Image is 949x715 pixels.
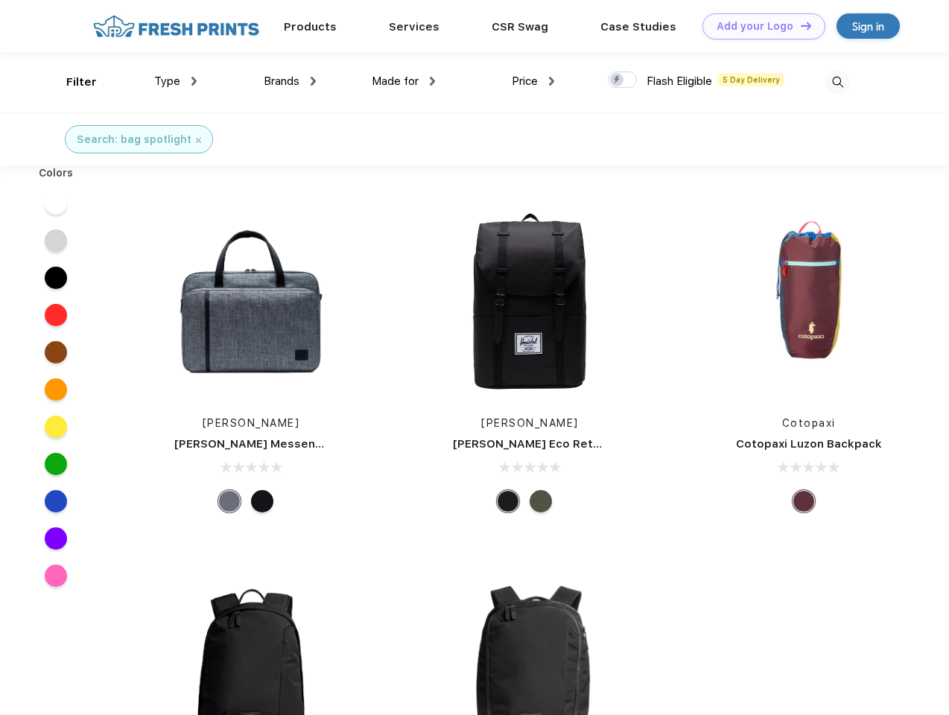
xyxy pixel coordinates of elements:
div: Add your Logo [717,20,793,33]
span: Price [512,74,538,88]
div: Black [251,490,273,512]
a: [PERSON_NAME] Eco Retreat 15" Computer Backpack [453,437,758,451]
img: DT [801,22,811,30]
div: Black [497,490,519,512]
a: [PERSON_NAME] Messenger [174,437,335,451]
a: [PERSON_NAME] [203,417,300,429]
span: Type [154,74,180,88]
img: dropdown.png [311,77,316,86]
a: Cotopaxi [782,417,836,429]
div: Sign in [852,18,884,35]
img: filter_cancel.svg [196,138,201,143]
a: [PERSON_NAME] [481,417,579,429]
img: func=resize&h=266 [710,203,908,401]
span: Brands [264,74,299,88]
div: Forest [530,490,552,512]
a: Sign in [837,13,900,39]
a: Products [284,20,337,34]
span: Made for [372,74,419,88]
img: func=resize&h=266 [431,203,629,401]
span: Flash Eligible [647,74,712,88]
a: Cotopaxi Luzon Backpack [736,437,882,451]
div: Raven Crosshatch [218,490,241,512]
div: Surprise [793,490,815,512]
img: dropdown.png [430,77,435,86]
div: Colors [28,165,85,181]
img: dropdown.png [549,77,554,86]
img: dropdown.png [191,77,197,86]
img: desktop_search.svg [825,70,850,95]
img: func=resize&h=266 [152,203,350,401]
div: Filter [66,74,97,91]
span: 5 Day Delivery [718,73,784,86]
div: Search: bag spotlight [77,132,191,147]
img: fo%20logo%202.webp [89,13,264,39]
